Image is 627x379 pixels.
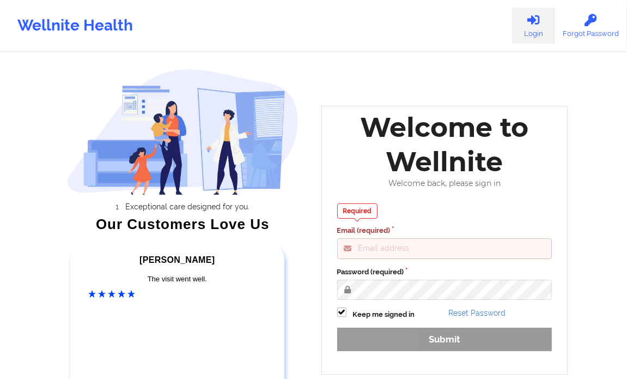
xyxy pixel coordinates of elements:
div: Welcome to Wellnite [330,110,560,179]
a: Reset Password [448,309,506,317]
a: Forgot Password [555,8,627,44]
label: Password (required) [337,267,552,278]
img: wellnite-auth-hero_200.c722682e.png [67,69,299,195]
label: Email (required) [337,225,552,236]
div: Required [337,203,378,219]
div: The visit went well. [88,274,266,285]
a: Login [512,8,555,44]
input: Email address [337,238,552,259]
label: Keep me signed in [353,309,415,320]
span: [PERSON_NAME] [139,255,215,264]
div: Our Customers Love Us [67,219,299,230]
div: Welcome back, please sign in [330,179,560,188]
li: Exceptional care designed for you. [77,202,299,211]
